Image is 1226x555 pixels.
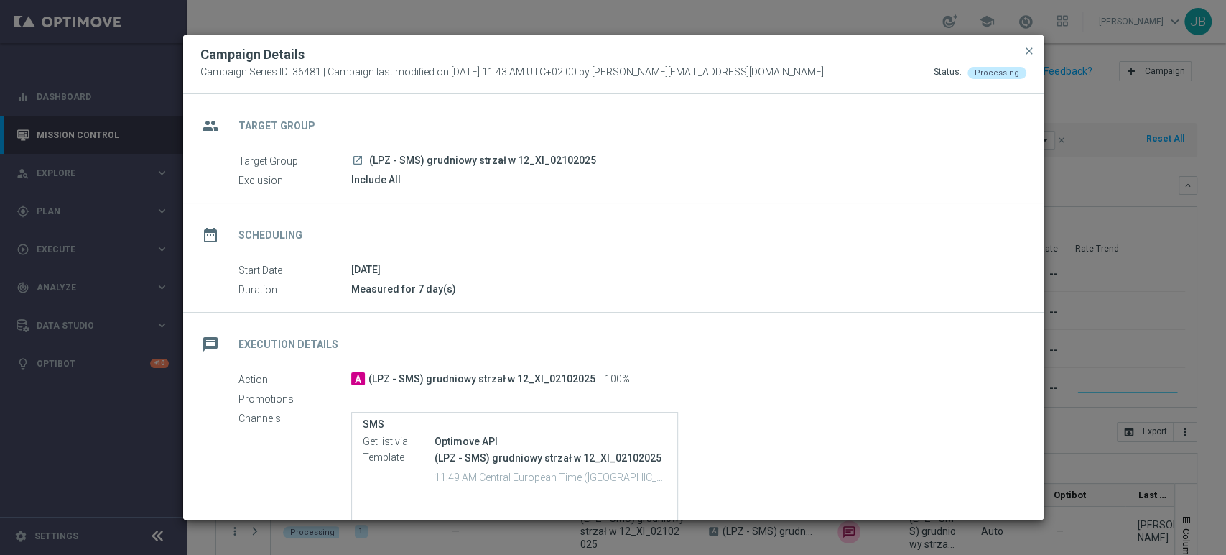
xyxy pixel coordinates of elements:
p: 11:49 AM Central European Time ([GEOGRAPHIC_DATA]) (UTC +02:00) [435,469,667,484]
i: launch [352,155,363,166]
div: [DATE] [351,262,1016,277]
span: (LPZ - SMS) grudniowy strzał w 12_XI_02102025 [368,373,595,386]
i: message [198,331,223,357]
div: Measured for 7 day(s) [351,282,1016,296]
label: Template [363,451,435,464]
span: A [351,372,365,385]
label: Action [238,373,351,386]
span: 100% [605,373,630,386]
h2: Campaign Details [200,46,305,63]
label: Exclusion [238,174,351,187]
span: close [1023,45,1035,57]
div: Include All [351,173,1016,187]
p: (LPZ - SMS) grudniowy strzał w 12_XI_02102025 [435,451,667,464]
h2: Scheduling [238,229,302,242]
label: SMS [363,418,667,431]
span: Processing [975,68,1019,78]
i: date_range [198,222,223,248]
label: Promotions [238,393,351,405]
h2: Execution Details [238,338,338,352]
label: Get list via [363,436,435,449]
a: launch [351,155,364,168]
div: Optimove API [435,434,667,449]
colored-tag: Processing [967,66,1026,78]
span: Campaign Series ID: 36481 | Campaign last modified on [DATE] 11:43 AM UTC+02:00 by [PERSON_NAME][... [200,66,824,79]
label: Start Date [238,264,351,277]
span: (LPZ - SMS) grudniowy strzał w 12_XI_02102025 [369,155,596,168]
i: group [198,113,223,139]
label: Duration [238,283,351,296]
label: Target Group [238,155,351,168]
div: Status: [934,66,962,79]
h2: Target Group [238,119,315,133]
label: Channels [238,412,351,425]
